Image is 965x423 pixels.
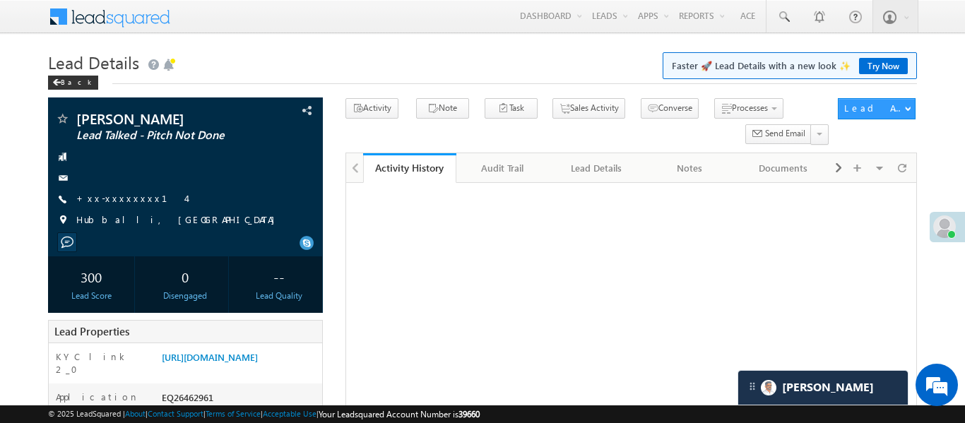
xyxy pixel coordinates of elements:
[54,324,129,338] span: Lead Properties
[761,380,776,395] img: Carter
[485,98,538,119] button: Task
[782,381,874,394] span: Carter
[550,153,644,183] a: Lead Details
[732,102,768,113] span: Processes
[737,153,830,183] a: Documents
[738,370,908,405] div: carter-dragCarter[PERSON_NAME]
[363,153,456,183] a: Activity History
[859,58,908,74] a: Try Now
[838,98,916,119] button: Lead Actions
[672,59,908,73] span: Faster 🚀 Lead Details with a new look ✨
[765,127,805,140] span: Send Email
[76,112,246,126] span: [PERSON_NAME]
[319,409,480,419] span: Your Leadsquared Account Number is
[748,160,817,177] div: Documents
[458,409,480,419] span: 39660
[146,290,225,302] div: Disengaged
[416,98,469,119] button: Note
[747,381,758,392] img: carter-drag
[745,124,812,145] button: Send Email
[56,350,148,376] label: KYC link 2_0
[125,409,146,418] a: About
[76,129,246,143] span: Lead Talked - Pitch Not Done
[162,351,258,363] a: [URL][DOMAIN_NAME]
[56,391,148,416] label: Application Number
[206,409,261,418] a: Terms of Service
[48,75,105,87] a: Back
[48,51,139,73] span: Lead Details
[76,213,282,227] span: Hubballi, [GEOGRAPHIC_DATA]
[714,98,783,119] button: Processes
[562,160,631,177] div: Lead Details
[468,160,537,177] div: Audit Trail
[655,160,724,177] div: Notes
[48,76,98,90] div: Back
[158,391,322,410] div: EQ26462961
[146,263,225,290] div: 0
[76,192,186,204] a: +xx-xxxxxxxx14
[48,407,480,421] span: © 2025 LeadSquared | | | | |
[374,161,446,174] div: Activity History
[52,263,131,290] div: 300
[844,102,904,114] div: Lead Actions
[263,409,316,418] a: Acceptable Use
[345,98,398,119] button: Activity
[148,409,203,418] a: Contact Support
[644,153,737,183] a: Notes
[239,263,319,290] div: --
[641,98,699,119] button: Converse
[52,290,131,302] div: Lead Score
[456,153,550,183] a: Audit Trail
[552,98,625,119] button: Sales Activity
[239,290,319,302] div: Lead Quality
